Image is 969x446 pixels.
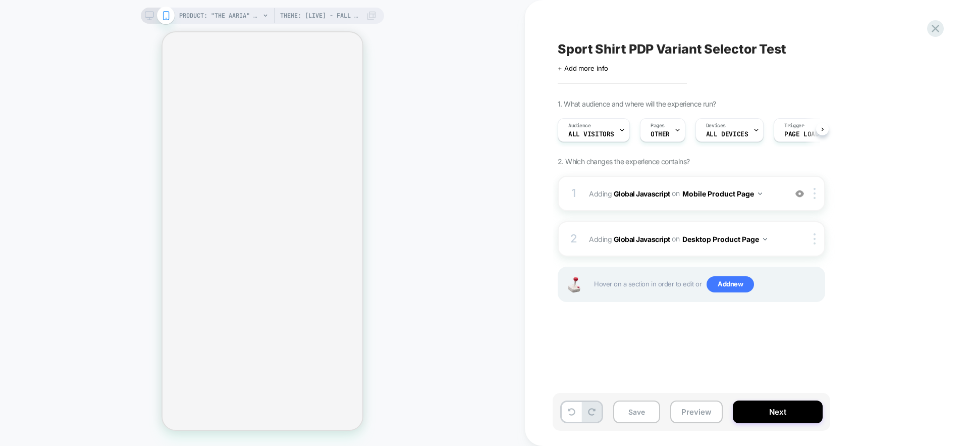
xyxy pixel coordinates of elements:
[784,122,804,129] span: Trigger
[670,401,723,423] button: Preview
[763,238,767,240] img: down arrow
[558,157,689,166] span: 2. Which changes the experience contains?
[558,64,608,72] span: + Add more info
[795,189,804,198] img: crossed eye
[814,233,816,244] img: close
[651,131,670,138] span: OTHER
[651,122,665,129] span: Pages
[706,122,726,129] span: Devices
[179,8,260,24] span: PRODUCT: "The Aaria" Sport Shirt - Light Grey Bengal Stripe
[569,183,579,204] div: 1
[672,232,679,245] span: on
[682,232,767,246] button: Desktop Product Page
[707,276,754,292] span: Add new
[569,229,579,249] div: 2
[784,131,819,138] span: Page Load
[280,8,361,24] span: Theme: [LIVE] - Fall - Variant Structure - [DATE]
[614,234,670,243] b: Global Javascript
[589,186,781,201] span: Adding
[814,188,816,199] img: close
[568,122,591,129] span: Audience
[733,401,823,423] button: Next
[589,232,781,246] span: Adding
[682,186,762,201] button: Mobile Product Page
[564,277,584,292] img: Joystick
[614,189,670,197] b: Global Javascript
[672,187,679,200] span: on
[706,131,748,138] span: ALL DEVICES
[758,192,762,195] img: down arrow
[613,401,660,423] button: Save
[558,100,716,108] span: 1. What audience and where will the experience run?
[568,131,614,138] span: All Visitors
[558,41,786,57] span: Sport Shirt PDP Variant Selector Test
[594,276,819,292] span: Hover on a section in order to edit or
